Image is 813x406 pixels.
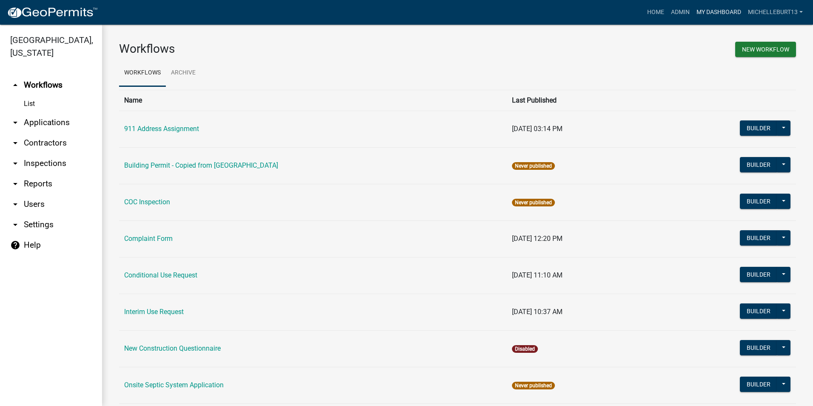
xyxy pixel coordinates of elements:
[166,60,201,87] a: Archive
[124,125,199,133] a: 911 Address Assignment
[124,381,224,389] a: Onsite Septic System Application
[740,120,777,136] button: Builder
[740,340,777,355] button: Builder
[512,199,555,206] span: Never published
[512,162,555,170] span: Never published
[124,161,278,169] a: Building Permit - Copied from [GEOGRAPHIC_DATA]
[735,42,796,57] button: New Workflow
[512,271,563,279] span: [DATE] 11:10 AM
[124,344,221,352] a: New Construction Questionnaire
[124,198,170,206] a: COC Inspection
[10,220,20,230] i: arrow_drop_down
[512,125,563,133] span: [DATE] 03:14 PM
[740,157,777,172] button: Builder
[10,80,20,90] i: arrow_drop_up
[119,42,451,56] h3: Workflows
[10,138,20,148] i: arrow_drop_down
[693,4,745,20] a: My Dashboard
[10,158,20,169] i: arrow_drop_down
[10,240,20,250] i: help
[119,90,507,111] th: Name
[512,234,563,243] span: [DATE] 12:20 PM
[507,90,651,111] th: Last Published
[512,345,538,353] span: Disabled
[119,60,166,87] a: Workflows
[10,199,20,209] i: arrow_drop_down
[10,117,20,128] i: arrow_drop_down
[644,4,668,20] a: Home
[124,234,173,243] a: Complaint Form
[668,4,693,20] a: Admin
[512,382,555,389] span: Never published
[740,230,777,246] button: Builder
[124,271,197,279] a: Conditional Use Request
[512,308,563,316] span: [DATE] 10:37 AM
[10,179,20,189] i: arrow_drop_down
[740,303,777,319] button: Builder
[740,377,777,392] button: Builder
[740,267,777,282] button: Builder
[745,4,806,20] a: michelleburt13
[740,194,777,209] button: Builder
[124,308,184,316] a: Interim Use Request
